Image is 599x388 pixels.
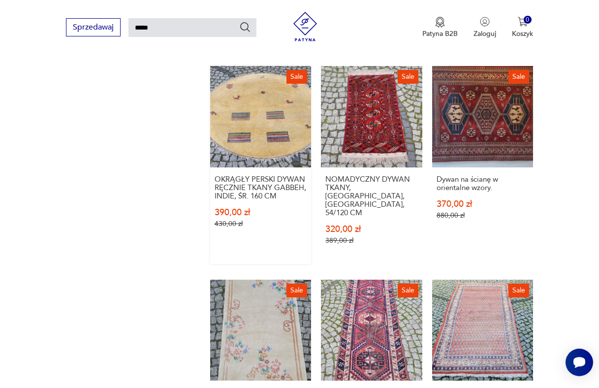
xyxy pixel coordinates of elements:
[325,225,417,233] p: 320,00 zł
[518,17,528,27] img: Ikona koszyka
[325,236,417,245] p: 389,00 zł
[524,16,532,24] div: 0
[437,175,529,192] h3: Dywan na ścianę w orientalne wzory.
[321,66,422,263] a: SaleNOMADYCZNY DYWAN TKANY, TURKMENISTAN, ANTYK, 54/120 CMNOMADYCZNY DYWAN TKANY, [GEOGRAPHIC_DAT...
[325,175,417,217] h3: NOMADYCZNY DYWAN TKANY, [GEOGRAPHIC_DATA], [GEOGRAPHIC_DATA], 54/120 CM
[422,17,458,38] a: Ikona medaluPatyna B2B
[239,21,251,33] button: Szukaj
[215,220,307,228] p: 430,00 zł
[215,175,307,200] h3: OKRĄGŁY PERSKI DYWAN RĘCZNIE TKANY GABBEH, INDIE, ŚR. 160 CM
[473,17,496,38] button: Zaloguj
[215,208,307,217] p: 390,00 zł
[210,66,311,263] a: SaleOKRĄGŁY PERSKI DYWAN RĘCZNIE TKANY GABBEH, INDIE, ŚR. 160 CMOKRĄGŁY PERSKI DYWAN RĘCZNIE TKAN...
[66,18,121,36] button: Sprzedawaj
[566,349,593,376] iframe: Smartsupp widget button
[290,12,320,41] img: Patyna - sklep z meblami i dekoracjami vintage
[422,17,458,38] button: Patyna B2B
[480,17,490,27] img: Ikonka użytkownika
[66,25,121,32] a: Sprzedawaj
[512,29,533,38] p: Koszyk
[435,17,445,28] img: Ikona medalu
[473,29,496,38] p: Zaloguj
[437,211,529,220] p: 880,00 zł
[437,200,529,208] p: 370,00 zł
[432,66,533,263] a: SaleDywan na ścianę w orientalne wzory.Dywan na ścianę w orientalne wzory.370,00 zł880,00 zł
[422,29,458,38] p: Patyna B2B
[512,17,533,38] button: 0Koszyk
